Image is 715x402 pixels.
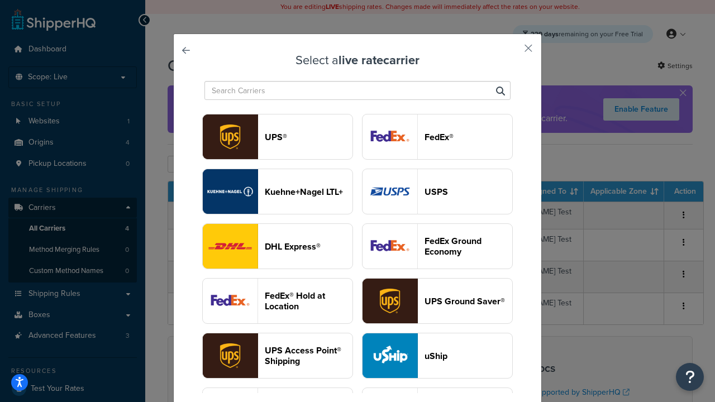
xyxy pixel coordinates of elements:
[202,54,513,67] h3: Select a
[363,114,417,159] img: fedEx logo
[425,236,512,257] header: FedEx Ground Economy
[265,290,352,312] header: FedEx® Hold at Location
[362,333,513,379] button: uShip logouShip
[202,278,353,324] button: fedExLocation logoFedEx® Hold at Location
[265,186,352,197] header: Kuehne+Nagel LTL+
[203,279,258,323] img: fedExLocation logo
[203,333,258,378] img: accessPoint logo
[204,81,511,100] input: Search Carriers
[265,241,352,252] header: DHL Express®
[362,114,513,160] button: fedEx logoFedEx®
[363,224,417,269] img: smartPost logo
[676,363,704,391] button: Open Resource Center
[425,296,512,307] header: UPS Ground Saver®
[202,114,353,160] button: ups logoUPS®
[203,114,258,159] img: ups logo
[362,278,513,324] button: surePost logoUPS Ground Saver®
[425,351,512,361] header: uShip
[203,169,258,214] img: reTransFreight logo
[362,223,513,269] button: smartPost logoFedEx Ground Economy
[265,345,352,366] header: UPS Access Point® Shipping
[202,333,353,379] button: accessPoint logoUPS Access Point® Shipping
[339,51,420,69] strong: live rate carrier
[203,224,258,269] img: dhl logo
[363,333,417,378] img: uShip logo
[425,132,512,142] header: FedEx®
[265,132,352,142] header: UPS®
[363,279,417,323] img: surePost logo
[425,186,512,197] header: USPS
[362,169,513,214] button: usps logoUSPS
[202,223,353,269] button: dhl logoDHL Express®
[202,169,353,214] button: reTransFreight logoKuehne+Nagel LTL+
[363,169,417,214] img: usps logo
